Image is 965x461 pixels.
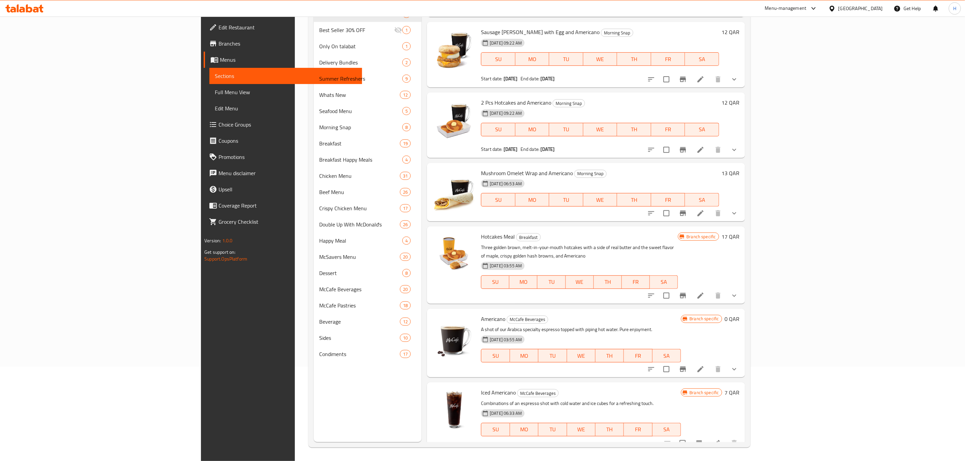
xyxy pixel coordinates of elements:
[596,277,619,287] span: TH
[204,133,362,149] a: Coupons
[643,288,659,304] button: sort-choices
[685,52,719,66] button: SA
[538,349,567,362] button: TU
[574,170,607,178] div: Morning Snap
[403,108,410,114] span: 5
[219,137,357,145] span: Coupons
[319,301,400,309] span: McCafe Pastries
[400,319,410,325] span: 12
[659,143,674,157] span: Select to update
[319,26,394,34] span: Best Seller 30% OFF
[487,181,525,187] span: [DATE] 06:53 AM
[570,351,593,361] span: WE
[710,288,726,304] button: delete
[617,193,651,207] button: TH
[402,156,411,164] div: items
[209,84,362,100] a: Full Menu View
[319,318,400,326] span: Beverage
[400,302,410,309] span: 18
[402,58,411,66] div: items
[204,214,362,230] a: Grocery Checklist
[319,75,402,83] span: Summer Refreshers
[675,361,691,377] button: Branch-specific-item
[319,334,400,342] div: Sides
[400,204,411,212] div: items
[696,292,705,300] a: Edit menu item
[675,142,691,158] button: Branch-specific-item
[432,27,476,71] img: Sausage McMuffin with Egg and Americano
[400,172,411,180] div: items
[432,98,476,141] img: 2 Pcs Hotcakes and Americano
[685,193,719,207] button: SA
[319,42,402,50] div: Only On talabat
[204,236,221,245] span: Version:
[643,361,659,377] button: sort-choices
[583,123,617,136] button: WE
[722,98,740,107] h6: 12 QAR
[509,275,537,289] button: MO
[219,169,357,177] span: Menu disclaimer
[696,146,705,154] a: Edit menu item
[481,314,505,324] span: Americano
[549,193,583,207] button: TU
[484,425,507,434] span: SU
[319,58,402,66] div: Delivery Bundles
[552,195,581,205] span: TU
[314,103,422,119] div: Seafood Menu5
[400,254,410,260] span: 20
[400,139,411,147] div: items
[400,285,411,293] div: items
[222,236,233,245] span: 1.0.0
[504,145,518,154] b: [DATE]
[730,365,738,373] svg: Show Choices
[403,270,410,276] span: 8
[725,314,740,324] h6: 0 QAR
[516,234,540,241] span: Breakfast
[314,346,422,362] div: Condiments17
[541,351,564,361] span: TU
[687,316,721,322] span: Branch specific
[319,350,400,358] span: Condiments
[403,59,410,66] span: 2
[624,423,652,436] button: FR
[314,330,422,346] div: Sides10
[515,52,550,66] button: MO
[314,200,422,216] div: Crispy Chicken Menu17
[319,237,402,245] div: Happy Meal
[204,19,362,35] a: Edit Restaurant
[314,184,422,200] div: Beef Menu26
[595,349,624,362] button: TH
[507,316,548,324] div: McCafe Beverages
[400,350,411,358] div: items
[617,52,651,66] button: TH
[432,388,476,431] img: Iced Americano
[219,185,357,193] span: Upsell
[400,92,410,98] span: 12
[484,351,507,361] span: SU
[319,107,402,115] span: Seafood Menu
[541,425,564,434] span: TU
[400,221,410,228] span: 26
[319,204,400,212] div: Crispy Chicken Menu
[219,23,357,31] span: Edit Restaurant
[730,75,738,83] svg: Show Choices
[481,193,515,207] button: SU
[402,269,411,277] div: items
[685,123,719,136] button: SA
[651,123,685,136] button: FR
[219,120,357,129] span: Choice Groups
[481,423,510,436] button: SU
[568,277,591,287] span: WE
[653,277,675,287] span: SA
[520,74,539,83] span: End date:
[319,91,400,99] div: Whats New
[726,71,742,87] button: show more
[319,139,400,147] span: Breakfast
[403,124,410,131] span: 8
[314,22,422,38] div: Best Seller 30% OFF1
